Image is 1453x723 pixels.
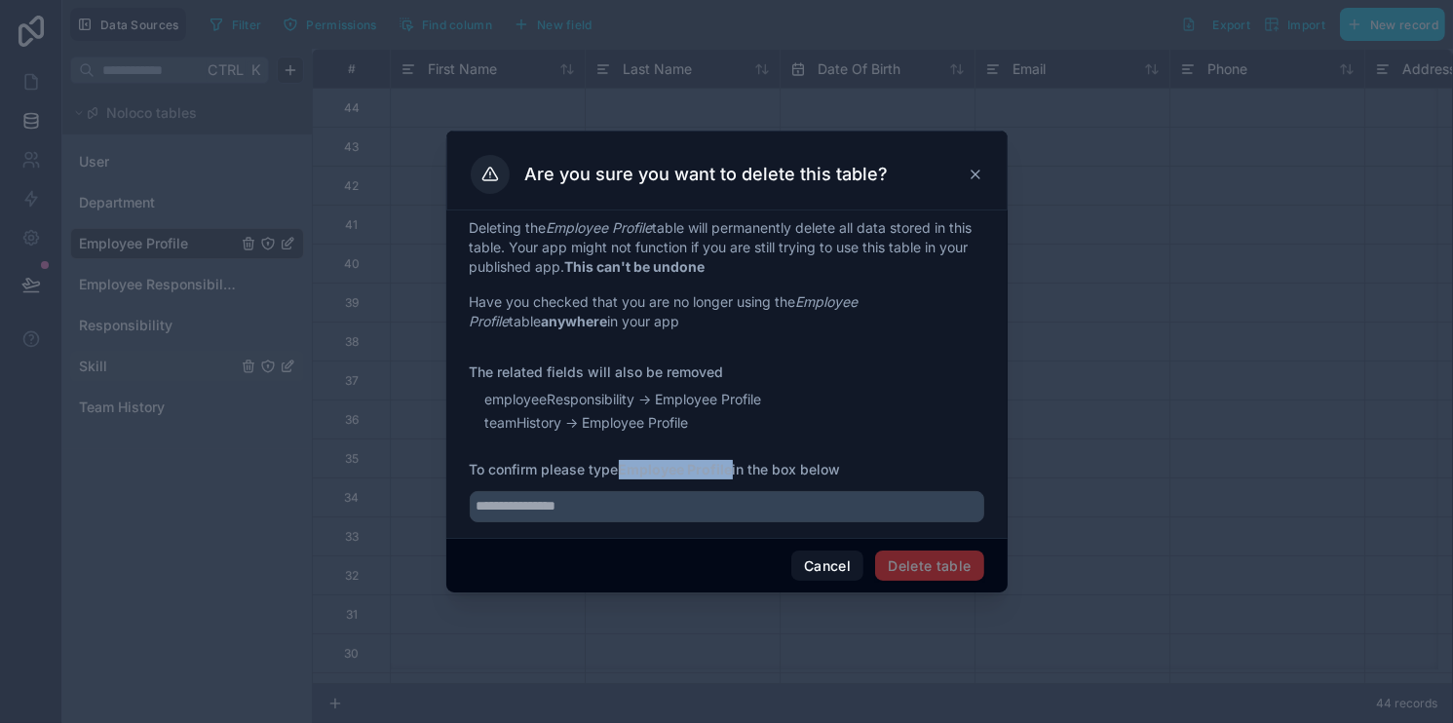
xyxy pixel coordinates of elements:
p: Have you checked that you are no longer using the table in your app [470,292,984,331]
span: -> [639,390,652,409]
span: teamHistory [485,413,562,433]
h3: Are you sure you want to delete this table? [525,163,889,186]
span: employeeResponsibility [485,390,635,409]
span: Employee Profile [583,413,689,433]
p: Deleting the table will permanently delete all data stored in this table. Your app might not func... [470,218,984,277]
strong: This can't be undone [565,258,706,275]
span: To confirm please type in the box below [470,460,984,479]
strong: Employee Profile [619,461,733,477]
strong: anywhere [542,313,608,329]
button: Cancel [791,551,863,582]
span: Employee Profile [656,390,762,409]
em: Employee Profile [547,219,653,236]
p: The related fields will also be removed [470,362,984,382]
span: -> [566,413,579,433]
